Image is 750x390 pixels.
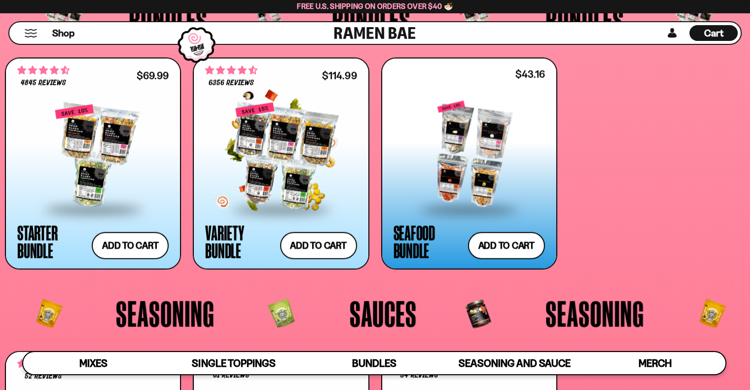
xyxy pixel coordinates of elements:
[79,357,107,369] span: Mixes
[17,224,87,259] div: Starter Bundle
[52,27,74,40] span: Shop
[515,70,545,79] div: $43.16
[23,352,164,374] a: Mixes
[545,295,644,332] span: Seasoning
[192,357,275,369] span: Single Toppings
[116,295,214,332] span: Seasoning
[52,25,74,41] a: Shop
[25,373,62,381] span: 52 reviews
[92,232,169,259] button: Add to cart
[444,352,585,374] a: Seasoning and Sauce
[24,29,37,37] button: Mobile Menu Trigger
[704,27,723,39] span: Cart
[400,372,438,380] span: 34 reviews
[5,58,181,270] a: 4.71 stars 4845 reviews $69.99 Starter Bundle Add to cart
[689,22,738,44] div: Cart
[352,357,396,369] span: Bundles
[459,357,571,369] span: Seasoning and Sauce
[137,71,169,80] div: $69.99
[205,224,275,259] div: Variety Bundle
[297,1,453,11] span: Free U.S. Shipping on Orders over $40 🍜
[304,352,444,374] a: Bundles
[393,224,463,259] div: Seafood Bundle
[350,295,417,332] span: Sauces
[585,352,725,374] a: Merch
[17,357,70,370] span: 4.71 stars
[209,79,254,87] span: 6356 reviews
[164,352,304,374] a: Single Toppings
[381,58,557,270] a: $43.16 Seafood Bundle Add to cart
[21,79,66,87] span: 4845 reviews
[213,372,250,380] span: 61 reviews
[17,64,70,77] span: 4.71 stars
[322,71,357,80] div: $114.99
[280,232,357,259] button: Add to cart
[205,64,257,77] span: 4.63 stars
[639,357,672,369] span: Merch
[193,58,369,270] a: 4.63 stars 6356 reviews $114.99 Variety Bundle Add to cart
[468,232,545,259] button: Add to cart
